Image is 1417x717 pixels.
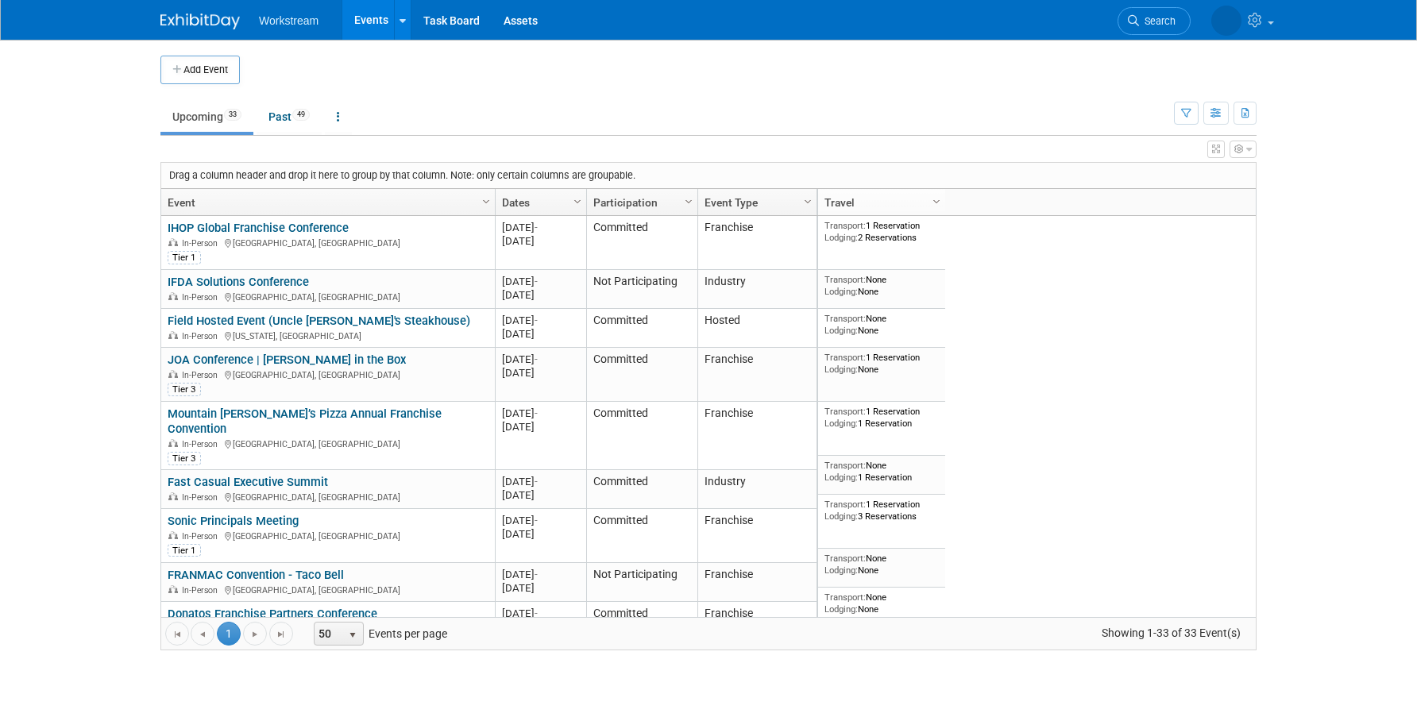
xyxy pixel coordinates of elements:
[1211,6,1241,36] img: Keira Wiele
[824,220,866,231] span: Transport:
[502,581,579,595] div: [DATE]
[586,563,697,602] td: Not Participating
[168,514,299,528] a: Sonic Principals Meeting
[182,531,222,542] span: In-Person
[168,531,178,539] img: In-Person Event
[160,56,240,84] button: Add Event
[168,370,178,378] img: In-Person Event
[824,274,940,297] div: None None
[824,352,866,363] span: Transport:
[315,623,342,645] span: 50
[161,163,1256,188] div: Drag a column header and drop it here to group by that column. Note: only certain columns are gro...
[182,492,222,503] span: In-Person
[224,109,241,121] span: 33
[824,220,940,243] div: 1 Reservation 2 Reservations
[168,353,406,367] a: JOA Conference | [PERSON_NAME] in the Box
[586,509,697,563] td: Committed
[168,544,201,557] div: Tier 1
[168,314,470,328] a: Field Hosted Event (Uncle [PERSON_NAME]'s Steakhouse)
[824,406,940,429] div: 1 Reservation 1 Reservation
[168,238,178,246] img: In-Person Event
[217,622,241,646] span: 1
[535,276,538,287] span: -
[182,331,222,341] span: In-Person
[171,628,183,641] span: Go to the first page
[168,236,488,249] div: [GEOGRAPHIC_DATA], [GEOGRAPHIC_DATA]
[824,352,940,375] div: 1 Reservation None
[168,437,488,450] div: [GEOGRAPHIC_DATA], [GEOGRAPHIC_DATA]
[682,195,695,208] span: Column Settings
[502,366,579,380] div: [DATE]
[824,499,866,510] span: Transport:
[168,607,377,621] a: Donatos Franchise Partners Conference
[535,407,538,419] span: -
[160,13,240,29] img: ExhibitDay
[168,290,488,303] div: [GEOGRAPHIC_DATA], [GEOGRAPHIC_DATA]
[929,189,946,213] a: Column Settings
[478,189,496,213] a: Column Settings
[681,189,698,213] a: Column Settings
[502,314,579,327] div: [DATE]
[586,270,697,309] td: Not Participating
[168,275,309,289] a: IFDA Solutions Conference
[824,274,866,285] span: Transport:
[275,628,288,641] span: Go to the last page
[502,527,579,541] div: [DATE]
[502,275,579,288] div: [DATE]
[502,221,579,234] div: [DATE]
[824,232,858,243] span: Lodging:
[586,470,697,509] td: Committed
[697,348,817,402] td: Franchise
[824,511,858,522] span: Lodging:
[586,348,697,402] td: Committed
[168,585,178,593] img: In-Person Event
[182,292,222,303] span: In-Person
[168,292,178,300] img: In-Person Event
[697,602,817,656] td: Franchise
[168,568,344,582] a: FRANMAC Convention - Taco Bell
[586,309,697,348] td: Committed
[824,418,858,429] span: Lodging:
[800,189,817,213] a: Column Settings
[801,195,814,208] span: Column Settings
[824,592,940,615] div: None None
[824,364,858,375] span: Lodging:
[502,488,579,502] div: [DATE]
[168,583,488,596] div: [GEOGRAPHIC_DATA], [GEOGRAPHIC_DATA]
[930,195,943,208] span: Column Settings
[824,460,940,483] div: None 1 Reservation
[168,492,178,500] img: In-Person Event
[535,222,538,233] span: -
[824,406,866,417] span: Transport:
[191,622,214,646] a: Go to the previous page
[502,607,579,620] div: [DATE]
[182,439,222,449] span: In-Person
[697,270,817,309] td: Industry
[160,102,253,132] a: Upcoming33
[697,402,817,470] td: Franchise
[502,288,579,302] div: [DATE]
[168,452,201,465] div: Tier 3
[182,585,222,596] span: In-Person
[502,189,576,216] a: Dates
[586,602,697,656] td: Committed
[697,563,817,602] td: Franchise
[257,102,322,132] a: Past49
[705,189,806,216] a: Event Type
[824,603,858,615] span: Lodging:
[259,14,319,27] span: Workstream
[168,331,178,339] img: In-Person Event
[697,216,817,270] td: Franchise
[824,565,858,576] span: Lodging:
[269,622,293,646] a: Go to the last page
[824,189,935,216] a: Travel
[182,238,222,249] span: In-Person
[535,569,538,580] span: -
[168,439,178,447] img: In-Person Event
[168,221,349,235] a: IHOP Global Franchise Conference
[697,309,817,348] td: Hosted
[593,189,687,216] a: Participation
[586,402,697,470] td: Committed
[292,109,310,121] span: 49
[168,189,485,216] a: Event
